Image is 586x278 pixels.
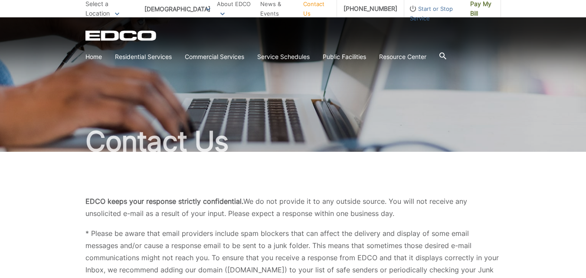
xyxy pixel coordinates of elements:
[85,128,501,155] h1: Contact Us
[115,52,172,62] a: Residential Services
[323,52,366,62] a: Public Facilities
[379,52,426,62] a: Resource Center
[138,2,217,16] span: [DEMOGRAPHIC_DATA]
[85,195,501,219] p: We do not provide it to any outside source. You will not receive any unsolicited e-mail as a resu...
[85,30,157,41] a: EDCD logo. Return to the homepage.
[257,52,310,62] a: Service Schedules
[85,197,243,206] b: EDCO keeps your response strictly confidential.
[185,52,244,62] a: Commercial Services
[85,52,102,62] a: Home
